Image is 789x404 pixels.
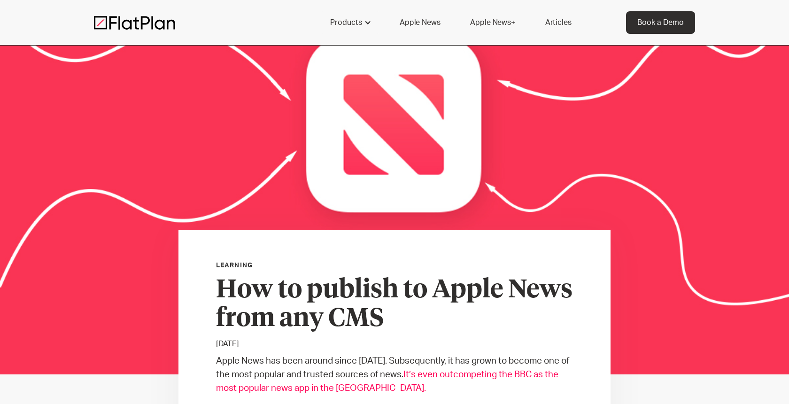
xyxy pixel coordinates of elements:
a: Articles [534,11,583,34]
div: Book a Demo [637,17,684,28]
a: Apple News+ [459,11,526,34]
p: Apple News has been around since [DATE]. Subsequently, it has grown to become one of the most pop... [216,354,573,395]
div: Products [330,17,362,28]
h3: How to publish to Apple News from any CMS [216,276,573,334]
p: [DATE] [216,338,573,350]
a: Book a Demo [626,11,695,34]
div: Learning [216,260,253,271]
a: Apple News [388,11,451,34]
